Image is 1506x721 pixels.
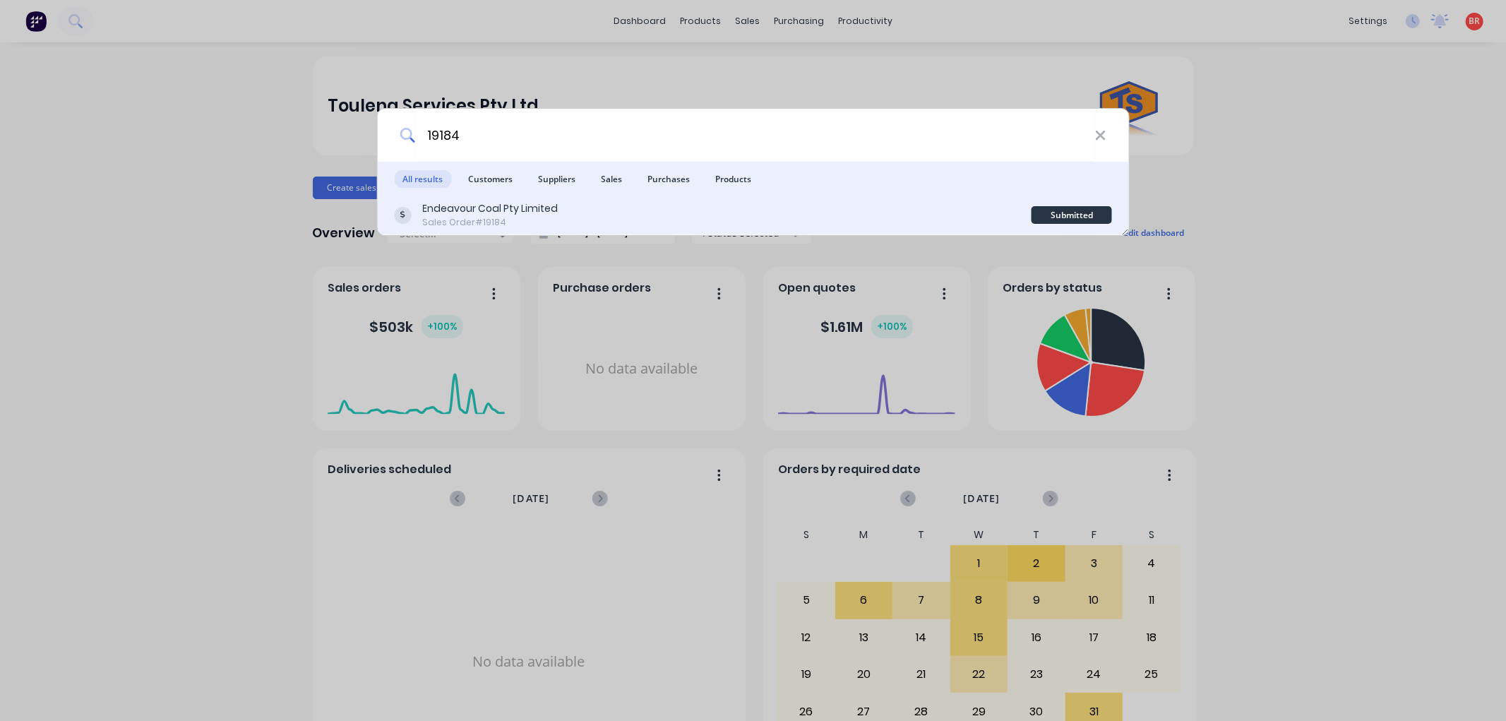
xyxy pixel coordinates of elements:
[592,170,631,188] span: Sales
[530,170,584,188] span: Suppliers
[639,170,698,188] span: Purchases
[1032,206,1112,224] div: Submitted
[707,170,760,188] span: Products
[422,201,558,216] div: Endeavour Coal Pty Limited
[460,170,521,188] span: Customers
[394,170,451,188] span: All results
[415,109,1095,162] input: Start typing a customer or supplier name to create a new order...
[422,216,558,229] div: Sales Order #19184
